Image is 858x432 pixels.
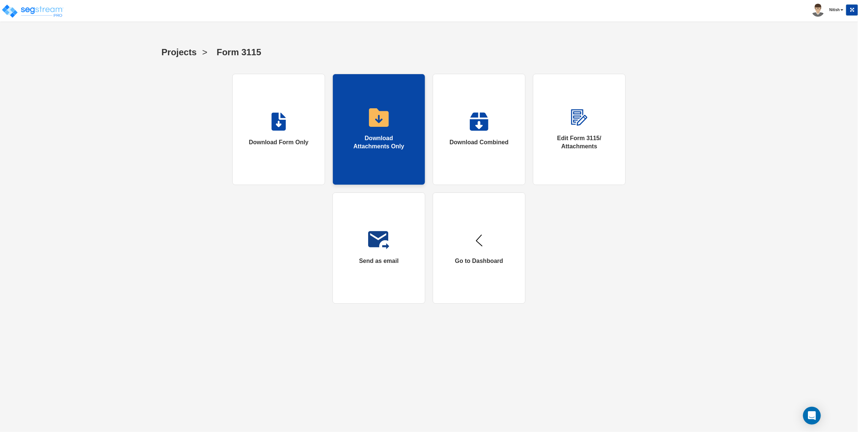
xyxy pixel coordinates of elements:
[455,257,503,266] div: Go to Dashboard
[368,231,390,250] img: Edit Form 3115/Attachments Icon
[156,40,197,63] a: Projects
[249,138,309,147] div: Download Form Only
[202,47,207,59] h3: >
[1,4,64,19] img: logo_pro_r.png
[533,74,626,185] a: Edit Form 3115/ Attachments
[570,108,589,127] img: Edit Form 3115/Attachments Icon
[433,74,525,185] a: Download Combined
[161,47,197,59] h3: Projects
[469,112,488,131] img: Download Combined Icon
[217,47,261,59] h3: Form 3115
[369,108,389,127] img: Download Attachments Only Icon
[271,112,286,131] img: Download Form Only Icon
[232,74,325,185] a: Download Form Only
[359,257,399,266] div: Send as email
[211,40,261,63] a: Form 3115
[333,74,425,185] a: Download Attachments Only
[333,192,425,304] button: Send as email
[470,231,488,250] img: Dashboard Icon
[803,407,821,425] div: Open Intercom Messenger
[348,134,410,151] div: Download Attachments Only
[812,4,825,17] img: avatar.png
[433,192,525,304] a: Go to Dashboard
[449,138,508,147] div: Download Combined
[548,134,610,151] div: Edit Form 3115/ Attachments
[829,8,840,12] b: Nitish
